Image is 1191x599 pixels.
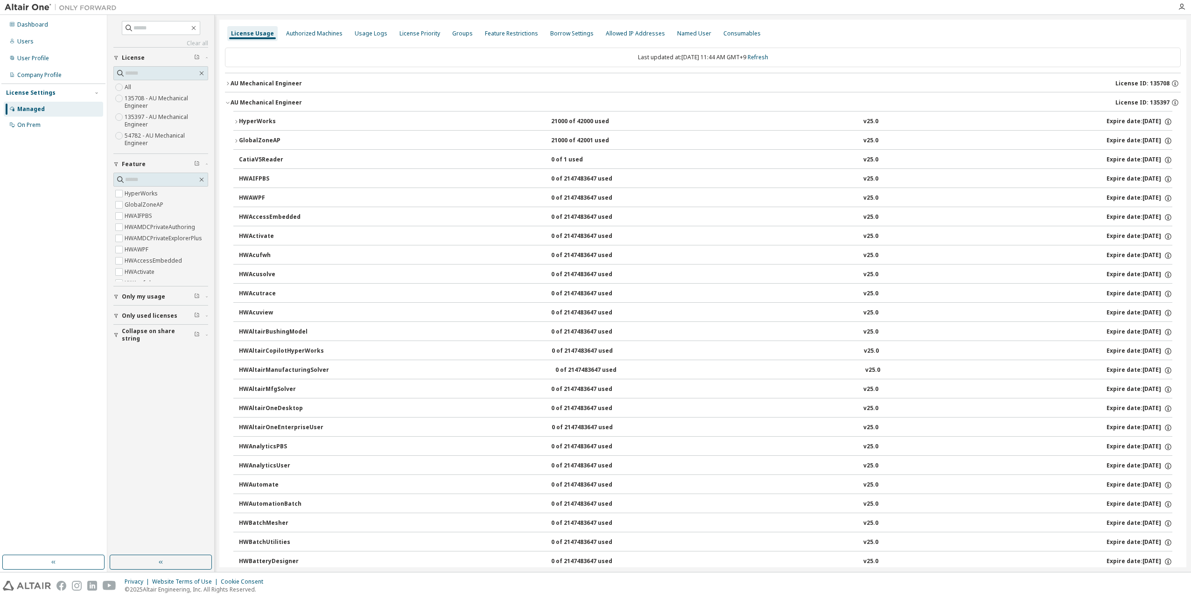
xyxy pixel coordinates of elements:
div: v25.0 [863,213,878,222]
div: 0 of 2147483647 used [551,385,635,394]
span: License ID: 135708 [1115,80,1170,87]
button: HWAltairManufacturingSolver0 of 2147483647 usedv25.0Expire date:[DATE] [239,360,1172,381]
div: HWAutomate [239,481,323,489]
div: Expire date: [DATE] [1107,462,1172,470]
div: HWAcutrace [239,290,323,298]
a: Refresh [748,53,768,61]
label: HWAMDCPrivateAuthoring [125,222,197,233]
div: v25.0 [863,309,878,317]
button: HWAcutrace0 of 2147483647 usedv25.0Expire date:[DATE] [239,284,1172,304]
div: 21000 of 42000 used [551,118,635,126]
div: Last updated at: [DATE] 11:44 AM GMT+9 [225,48,1181,67]
span: License ID: 135397 [1115,99,1170,106]
div: Borrow Settings [550,30,594,37]
div: 0 of 2147483647 used [551,443,635,451]
div: v25.0 [864,347,879,355]
div: Expire date: [DATE] [1107,175,1172,183]
div: License Settings [6,89,56,97]
button: GlobalZoneAP21000 of 42001 usedv25.0Expire date:[DATE] [233,131,1172,151]
button: HWAccessEmbedded0 of 2147483647 usedv25.0Expire date:[DATE] [239,207,1172,228]
button: HWAcusolve0 of 2147483647 usedv25.0Expire date:[DATE] [239,265,1172,285]
div: v25.0 [863,519,878,528]
button: Feature [113,154,208,174]
div: v25.0 [865,366,880,375]
label: HWAMDCPrivateExplorerPlus [125,233,204,244]
label: HWAIFPBS [125,210,154,222]
button: HWAIFPBS0 of 2147483647 usedv25.0Expire date:[DATE] [239,169,1172,189]
span: Clear filter [194,160,200,168]
div: Expire date: [DATE] [1107,443,1172,451]
div: HyperWorks [239,118,323,126]
img: altair_logo.svg [3,581,51,591]
button: License [113,48,208,68]
span: Feature [122,160,146,168]
div: Users [17,38,34,45]
span: Only used licenses [122,312,177,320]
div: Expire date: [DATE] [1107,251,1172,260]
img: facebook.svg [56,581,66,591]
span: Clear filter [194,293,200,300]
button: HWBatchUtilities0 of 2147483647 usedv25.0Expire date:[DATE] [239,532,1172,553]
button: HWAutomate0 of 2147483647 usedv25.0Expire date:[DATE] [239,475,1172,495]
div: 0 of 2147483647 used [551,175,635,183]
div: AU Mechanical Engineer [231,80,302,87]
div: v25.0 [863,443,878,451]
div: AU Mechanical Engineer [231,99,302,106]
div: HWAutomationBatch [239,500,323,508]
div: Expire date: [DATE] [1107,271,1172,279]
span: Clear filter [194,331,200,339]
button: HWAutomationBatch0 of 2147483647 usedv25.0Expire date:[DATE] [239,494,1172,515]
span: License [122,54,145,62]
div: Expire date: [DATE] [1107,156,1172,164]
div: HWAltairOneDesktop [239,404,323,413]
div: 0 of 2147483647 used [551,213,635,222]
div: Expire date: [DATE] [1107,118,1172,126]
button: HWBatteryDesigner0 of 2147483647 usedv25.0Expire date:[DATE] [239,551,1172,572]
img: youtube.svg [103,581,116,591]
div: HWAltairManufacturingSolver [239,366,329,375]
div: v25.0 [863,232,878,241]
button: HWAcuview0 of 2147483647 usedv25.0Expire date:[DATE] [239,303,1172,323]
div: v25.0 [863,290,878,298]
div: Allowed IP Addresses [606,30,665,37]
div: 0 of 2147483647 used [552,347,636,355]
button: HWAltairBushingModel0 of 2147483647 usedv25.0Expire date:[DATE] [239,322,1172,342]
div: 0 of 2147483647 used [551,271,635,279]
div: Expire date: [DATE] [1107,232,1172,241]
div: Authorized Machines [286,30,343,37]
div: Cookie Consent [221,578,269,585]
img: Altair One [5,3,121,12]
button: Only my usage [113,286,208,307]
div: Expire date: [DATE] [1107,385,1172,394]
div: Feature Restrictions [485,30,538,37]
div: v25.0 [863,137,878,145]
div: Expire date: [DATE] [1107,328,1172,336]
div: 0 of 2147483647 used [551,328,635,336]
div: 0 of 2147483647 used [551,290,635,298]
div: 0 of 2147483647 used [555,366,639,375]
div: HWAcufwh [239,251,323,260]
div: Expire date: [DATE] [1107,538,1172,547]
div: v25.0 [863,538,878,547]
div: Expire date: [DATE] [1107,347,1172,355]
div: Expire date: [DATE] [1107,290,1172,298]
div: User Profile [17,55,49,62]
label: All [125,82,133,93]
div: 0 of 2147483647 used [551,194,635,202]
button: HWAltairOneDesktop0 of 2147483647 usedv25.0Expire date:[DATE] [239,398,1172,419]
div: 0 of 2147483647 used [551,481,635,489]
div: v25.0 [863,118,878,126]
div: Expire date: [DATE] [1107,366,1172,375]
div: Expire date: [DATE] [1107,213,1172,222]
div: Expire date: [DATE] [1107,194,1172,202]
div: Managed [17,105,45,113]
div: 0 of 2147483647 used [551,309,635,317]
div: HWActivate [239,232,323,241]
div: Expire date: [DATE] [1107,404,1172,413]
div: HWAltairBushingModel [239,328,323,336]
span: Collapse on share string [122,327,194,342]
div: Expire date: [DATE] [1107,481,1172,489]
span: Clear filter [194,312,200,320]
button: Collapse on share string [113,325,208,345]
div: On Prem [17,121,41,129]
